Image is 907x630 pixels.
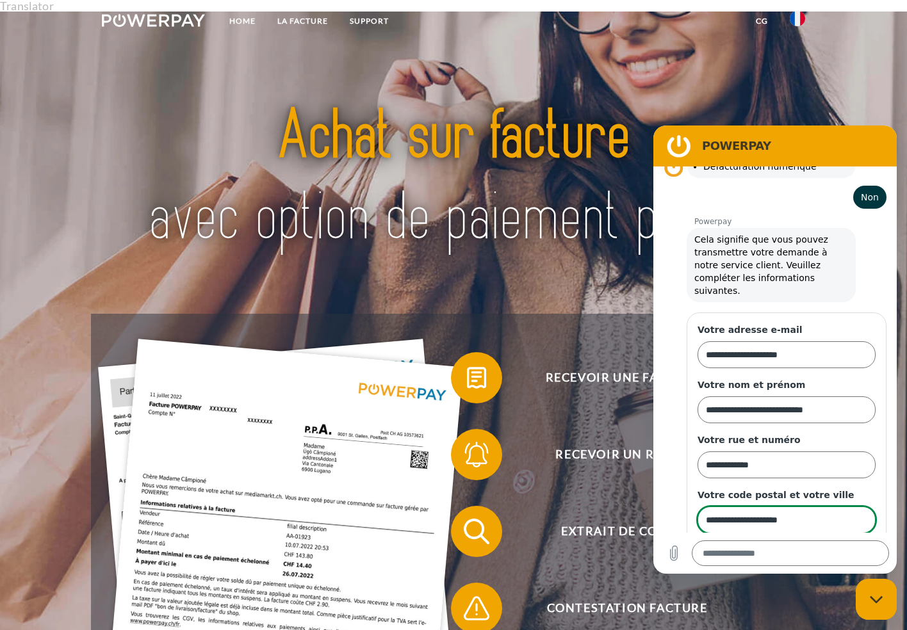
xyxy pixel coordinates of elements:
[461,439,493,471] img: qb_bell.svg
[856,579,897,620] iframe: Bouton de lancement de la fenêtre de messagerie, conversation en cours
[745,10,779,33] a: CG
[470,352,784,403] span: Recevoir une facture ?
[266,10,339,33] a: LA FACTURE
[461,592,493,624] img: qb_warning.svg
[451,506,784,557] button: Extrait de compte
[102,14,205,27] img: logo-powerpay-white.svg
[461,515,493,547] img: qb_search.svg
[451,429,784,480] button: Recevoir un rappel?
[136,74,771,281] img: title-powerpay_fr.svg
[339,10,400,33] a: Support
[218,10,266,33] a: Home
[790,11,805,26] img: fr
[461,362,493,394] img: qb_bill.svg
[470,506,784,557] span: Extrait de compte
[451,352,784,403] button: Recevoir une facture ?
[470,429,784,480] span: Recevoir un rappel?
[653,125,897,574] iframe: Fenêtre de messagerie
